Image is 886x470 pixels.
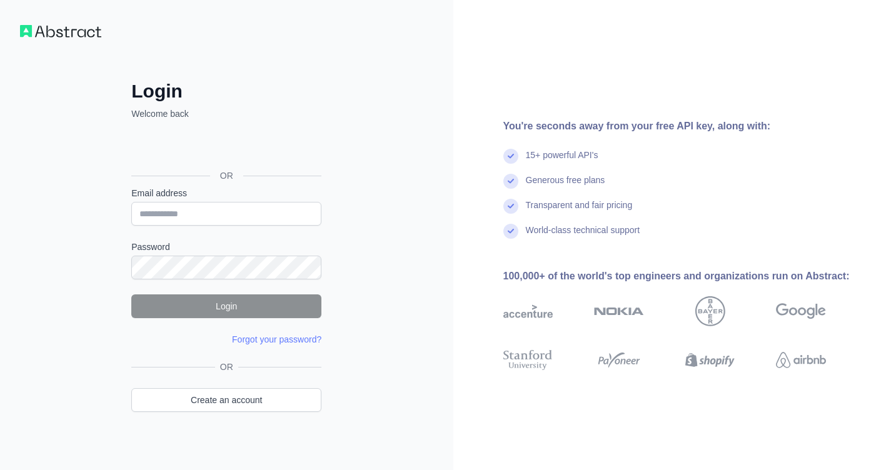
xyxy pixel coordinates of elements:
[503,296,553,326] img: accenture
[526,149,598,174] div: 15+ powerful API's
[125,134,325,161] iframe: Botão "Fazer login com o Google"
[526,174,605,199] div: Generous free plans
[131,294,321,318] button: Login
[503,224,518,239] img: check mark
[131,80,321,102] h2: Login
[526,199,633,224] div: Transparent and fair pricing
[776,347,826,372] img: airbnb
[215,361,238,373] span: OR
[131,388,321,412] a: Create an account
[503,199,518,214] img: check mark
[594,347,644,372] img: payoneer
[232,334,321,344] a: Forgot your password?
[20,25,101,37] img: Workflow
[776,296,826,326] img: google
[131,187,321,199] label: Email address
[594,296,644,326] img: nokia
[503,269,867,284] div: 100,000+ of the world's top engineers and organizations run on Abstract:
[210,169,243,182] span: OR
[503,174,518,189] img: check mark
[695,296,725,326] img: bayer
[503,149,518,164] img: check mark
[131,241,321,253] label: Password
[131,107,321,120] p: Welcome back
[685,347,735,372] img: shopify
[526,224,640,249] div: World-class technical support
[503,347,553,372] img: stanford university
[503,119,867,134] div: You're seconds away from your free API key, along with:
